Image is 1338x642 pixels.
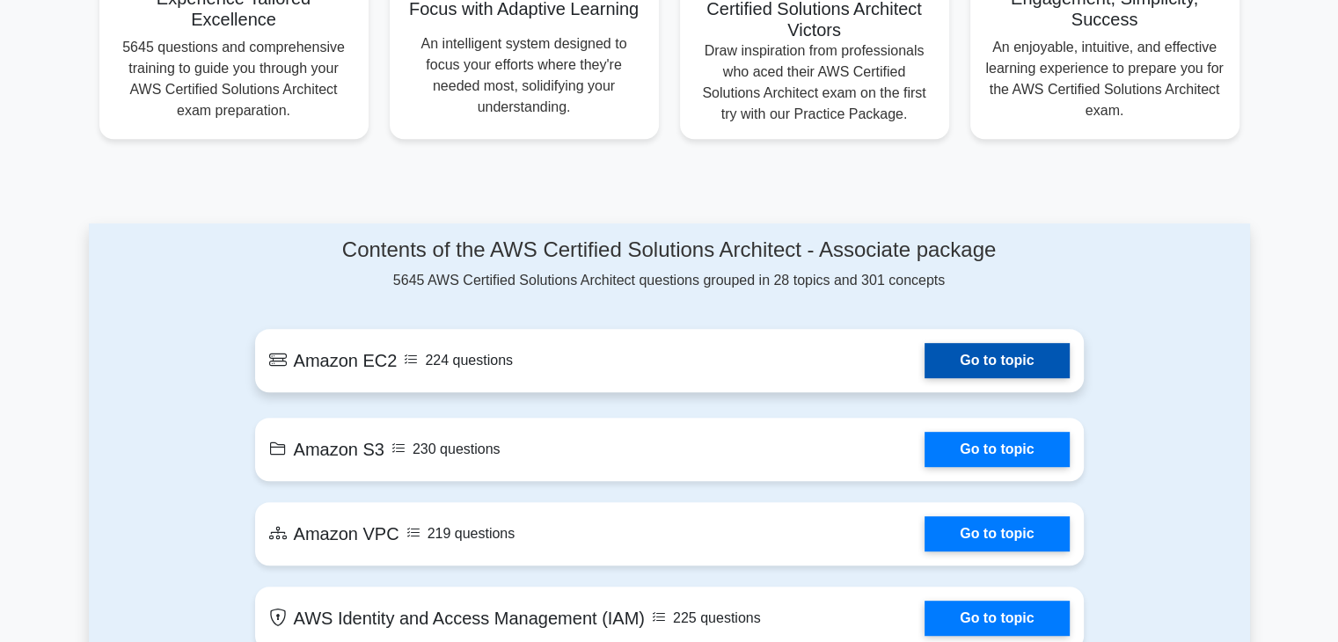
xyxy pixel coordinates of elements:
[255,237,1084,291] div: 5645 AWS Certified Solutions Architect questions grouped in 28 topics and 301 concepts
[925,601,1069,636] a: Go to topic
[925,516,1069,551] a: Go to topic
[255,237,1084,263] h4: Contents of the AWS Certified Solutions Architect - Associate package
[404,33,645,118] p: An intelligent system designed to focus your efforts where they're needed most, solidifying your ...
[925,343,1069,378] a: Go to topic
[113,37,355,121] p: 5645 questions and comprehensive training to guide you through your AWS Certified Solutions Archi...
[694,40,935,125] p: Draw inspiration from professionals who aced their AWS Certified Solutions Architect exam on the ...
[984,37,1225,121] p: An enjoyable, intuitive, and effective learning experience to prepare you for the AWS Certified S...
[925,432,1069,467] a: Go to topic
